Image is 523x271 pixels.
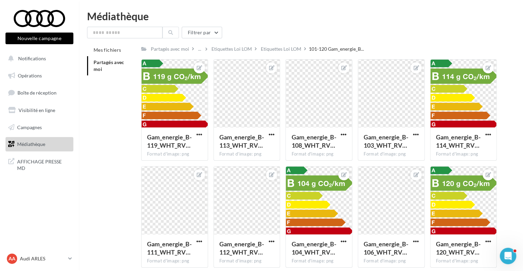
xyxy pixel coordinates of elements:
[17,157,71,172] span: AFFICHAGE PRESSE MD
[17,90,57,96] span: Boîte de réception
[197,44,203,54] div: ...
[5,33,73,44] button: Nouvelle campagne
[364,133,408,149] span: Gam_energie_B-103_WHT_RVB_PNG_1080PX
[17,141,45,147] span: Médiathèque
[4,137,75,151] a: Médiathèque
[436,258,491,264] div: Format d'image: png
[364,151,419,157] div: Format d'image: png
[4,69,75,83] a: Opérations
[19,107,55,113] span: Visibilité en ligne
[94,47,121,53] span: Mes fichiers
[219,240,264,256] span: Gam_energie_B-112_WHT_RVB_PNG_1080PX
[4,51,72,66] button: Notifications
[182,27,222,38] button: Filtrer par
[219,133,264,149] span: Gam_energie_B-113_WHT_RVB_PNG_1080PX
[436,133,481,149] span: Gam_energie_B-114_WHT_RVB_PNG_1080PX
[147,133,192,149] span: Gam_energie_B-119_WHT_RVB_PNG_1080PX
[291,258,346,264] div: Format d'image: png
[5,252,73,265] a: AA Audi ARLES
[147,258,202,264] div: Format d'image: png
[291,133,336,149] span: Gam_energie_B-108_WHT_RVB_PNG_1080PX
[18,73,42,78] span: Opérations
[94,59,124,72] span: Partagés avec moi
[291,240,336,256] span: Gam_energie_B-104_WHT_RVB_PNG_1080PX
[219,258,275,264] div: Format d'image: png
[9,255,15,262] span: AA
[4,103,75,118] a: Visibilité en ligne
[309,46,364,52] span: 101-120 Gam_energie_B...
[20,255,65,262] p: Audi ARLES
[4,85,75,100] a: Boîte de réception
[436,151,491,157] div: Format d'image: png
[261,46,301,52] div: Etiquettes Loi LOM
[147,240,192,256] span: Gam_energie_B-111_WHT_RVB_PNG_1080PX
[364,240,408,256] span: Gam_energie_B-106_WHT_RVB_PNG_1080PX
[500,248,516,264] iframe: Intercom live chat
[18,56,46,61] span: Notifications
[219,151,275,157] div: Format d'image: png
[4,120,75,135] a: Campagnes
[364,258,419,264] div: Format d'image: png
[147,151,202,157] div: Format d'image: png
[291,151,346,157] div: Format d'image: png
[17,124,42,130] span: Campagnes
[211,46,252,52] div: Etiquettes Loi LOM
[4,154,75,174] a: AFFICHAGE PRESSE MD
[436,240,481,256] span: Gam_energie_B-120_WHT_RVB_PNG_1080PX
[151,46,189,52] div: Partagés avec moi
[87,11,515,21] div: Médiathèque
